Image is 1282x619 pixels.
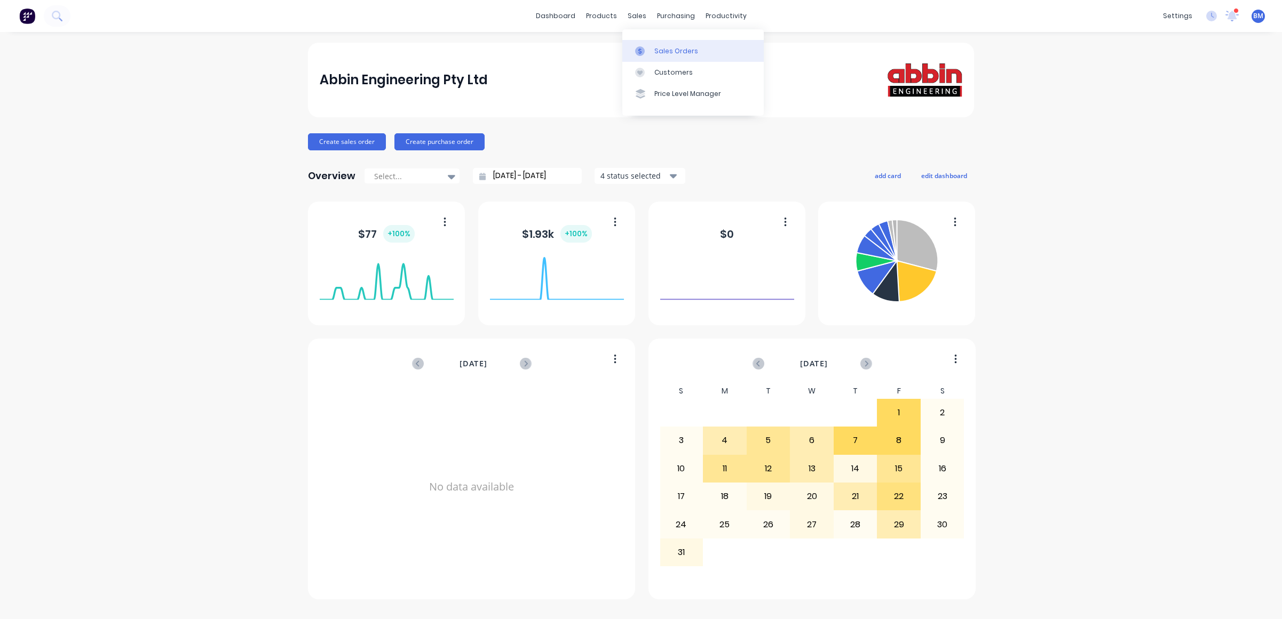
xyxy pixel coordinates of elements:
[703,383,747,399] div: M
[460,358,487,369] span: [DATE]
[622,62,764,83] a: Customers
[720,226,734,242] div: $ 0
[654,46,698,56] div: Sales Orders
[747,427,790,454] div: 5
[834,511,877,537] div: 28
[660,511,703,537] div: 24
[622,8,652,24] div: sales
[581,8,622,24] div: products
[320,69,488,91] div: Abbin Engineering Pty Ltd
[877,511,920,537] div: 29
[703,511,746,537] div: 25
[622,40,764,61] a: Sales Orders
[888,63,962,97] img: Abbin Engineering Pty Ltd
[747,383,790,399] div: T
[703,455,746,482] div: 11
[834,427,877,454] div: 7
[652,8,700,24] div: purchasing
[834,455,877,482] div: 14
[308,133,386,150] button: Create sales order
[747,455,790,482] div: 12
[660,483,703,510] div: 17
[308,165,355,187] div: Overview
[700,8,752,24] div: productivity
[834,383,877,399] div: T
[394,133,485,150] button: Create purchase order
[877,383,921,399] div: F
[914,168,974,182] button: edit dashboard
[868,168,908,182] button: add card
[383,225,415,243] div: + 100 %
[654,89,721,99] div: Price Level Manager
[531,8,581,24] a: dashboard
[877,427,920,454] div: 8
[747,511,790,537] div: 26
[703,427,746,454] div: 4
[790,455,833,482] div: 13
[877,455,920,482] div: 15
[660,427,703,454] div: 3
[921,383,964,399] div: S
[320,383,624,590] div: No data available
[560,225,592,243] div: + 100 %
[921,427,964,454] div: 9
[1158,8,1198,24] div: settings
[660,455,703,482] div: 10
[877,483,920,510] div: 22
[600,170,668,181] div: 4 status selected
[358,225,415,243] div: $ 77
[703,483,746,510] div: 18
[790,483,833,510] div: 20
[790,427,833,454] div: 6
[595,168,685,184] button: 4 status selected
[19,8,35,24] img: Factory
[834,483,877,510] div: 21
[1253,11,1263,21] span: BM
[921,399,964,426] div: 2
[921,483,964,510] div: 23
[921,455,964,482] div: 16
[747,483,790,510] div: 19
[877,399,920,426] div: 1
[660,539,703,566] div: 31
[522,225,592,243] div: $ 1.93k
[790,511,833,537] div: 27
[921,511,964,537] div: 30
[800,358,828,369] span: [DATE]
[790,383,834,399] div: W
[654,68,693,77] div: Customers
[660,383,703,399] div: S
[622,83,764,104] a: Price Level Manager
